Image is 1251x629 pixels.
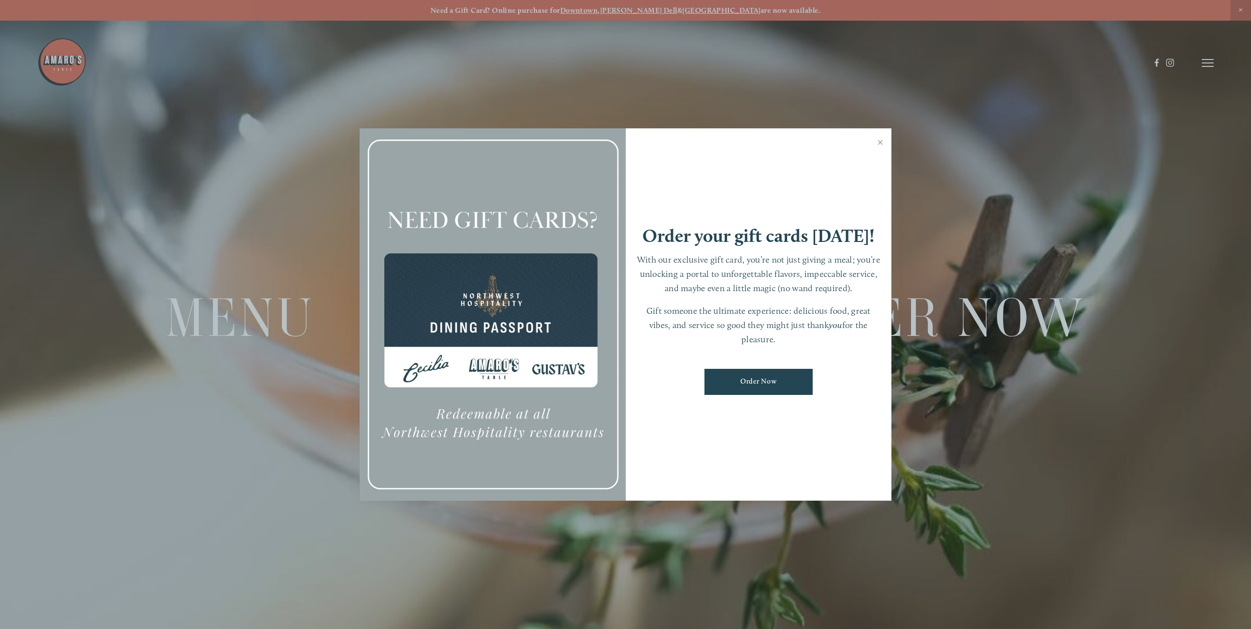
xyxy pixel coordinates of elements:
[871,130,890,157] a: Close
[636,304,882,346] p: Gift someone the ultimate experience: delicious food, great vibes, and service so good they might...
[636,253,882,295] p: With our exclusive gift card, you’re not just giving a meal; you’re unlocking a portal to unforge...
[704,369,813,395] a: Order Now
[642,227,875,245] h1: Order your gift cards [DATE]!
[829,320,842,330] em: you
